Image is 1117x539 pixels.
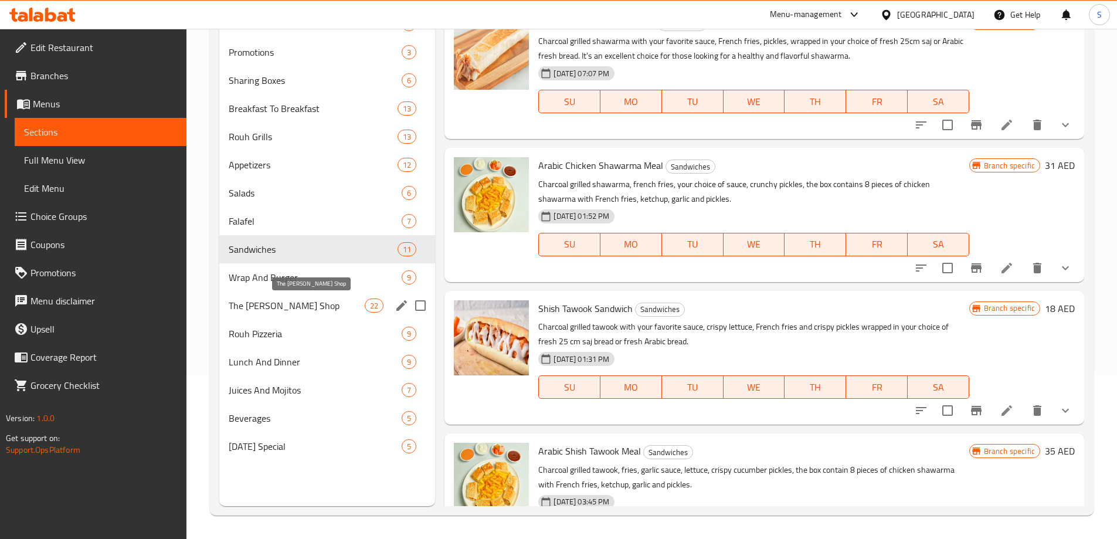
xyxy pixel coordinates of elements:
[393,297,410,314] button: edit
[908,90,969,113] button: SA
[33,97,177,111] span: Menus
[605,93,657,110] span: MO
[908,375,969,399] button: SA
[851,93,903,110] span: FR
[219,291,436,320] div: The [PERSON_NAME] Shop22edit
[402,327,416,341] div: items
[549,68,614,79] span: [DATE] 07:07 PM
[1051,111,1079,139] button: show more
[1045,157,1075,174] h6: 31 AED
[219,235,436,263] div: Sandwiches11
[402,328,416,340] span: 9
[229,327,402,341] span: Rouh Pizzeria
[770,8,842,22] div: Menu-management
[219,66,436,94] div: Sharing Boxes6
[644,446,692,459] span: Sandwiches
[365,300,383,311] span: 22
[935,113,960,137] span: Select to update
[846,90,908,113] button: FR
[635,303,685,317] div: Sandwiches
[912,236,965,253] span: SA
[5,62,186,90] a: Branches
[402,73,416,87] div: items
[219,38,436,66] div: Promotions3
[728,93,780,110] span: WE
[402,441,416,452] span: 5
[789,379,841,396] span: TH
[785,90,846,113] button: TH
[1000,118,1014,132] a: Edit menu item
[402,45,416,59] div: items
[728,236,780,253] span: WE
[229,355,402,369] div: Lunch And Dinner
[229,383,402,397] span: Juices And Mojitos
[36,411,55,426] span: 1.0.0
[5,315,186,343] a: Upsell
[219,123,436,151] div: Rouh Grills13
[402,47,416,58] span: 3
[643,445,693,459] div: Sandwiches
[667,93,719,110] span: TU
[538,157,663,174] span: Arabic Chicken Shawarma Meal
[846,375,908,399] button: FR
[1051,254,1079,282] button: show more
[549,211,614,222] span: [DATE] 01:52 PM
[666,160,715,174] span: Sandwiches
[24,181,177,195] span: Edit Menu
[1045,15,1075,31] h6: 12 AED
[15,118,186,146] a: Sections
[538,233,600,256] button: SU
[979,303,1040,314] span: Branch specific
[229,439,402,453] div: Ramadan Special
[538,34,969,63] p: Charcoal grilled shawarma with your favorite sauce, French fries, pickles, wrapped in your choice...
[219,320,436,348] div: Rouh Pizzeria9
[538,90,600,113] button: SU
[219,432,436,460] div: [DATE] Special5
[6,442,80,457] a: Support.OpsPlatform
[219,207,436,235] div: Falafel7
[789,93,841,110] span: TH
[454,15,529,90] img: Chicken Shawarma Sandwich
[1058,404,1072,418] svg: Show Choices
[398,131,416,143] span: 13
[1023,254,1051,282] button: delete
[402,355,416,369] div: items
[662,90,724,113] button: TU
[30,378,177,392] span: Grocery Checklist
[229,73,402,87] span: Sharing Boxes
[402,411,416,425] div: items
[5,259,186,287] a: Promotions
[962,111,990,139] button: Branch-specific-item
[538,375,600,399] button: SU
[979,160,1040,171] span: Branch specific
[229,214,402,228] div: Falafel
[636,303,684,316] span: Sandwiches
[30,350,177,364] span: Coverage Report
[402,186,416,200] div: items
[219,263,436,291] div: Wrap And Burger9
[1045,300,1075,317] h6: 18 AED
[402,216,416,227] span: 7
[229,45,402,59] span: Promotions
[454,300,529,375] img: Shish Tawook Sandwich
[667,379,719,396] span: TU
[907,396,935,425] button: sort-choices
[229,411,402,425] span: Beverages
[15,146,186,174] a: Full Menu View
[912,93,965,110] span: SA
[662,233,724,256] button: TU
[912,379,965,396] span: SA
[5,371,186,399] a: Grocery Checklist
[544,379,596,396] span: SU
[402,214,416,228] div: items
[600,375,662,399] button: MO
[229,242,398,256] span: Sandwiches
[5,90,186,118] a: Menus
[402,357,416,368] span: 9
[6,411,35,426] span: Version:
[935,256,960,280] span: Select to update
[229,101,398,116] div: Breakfast To Breakfast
